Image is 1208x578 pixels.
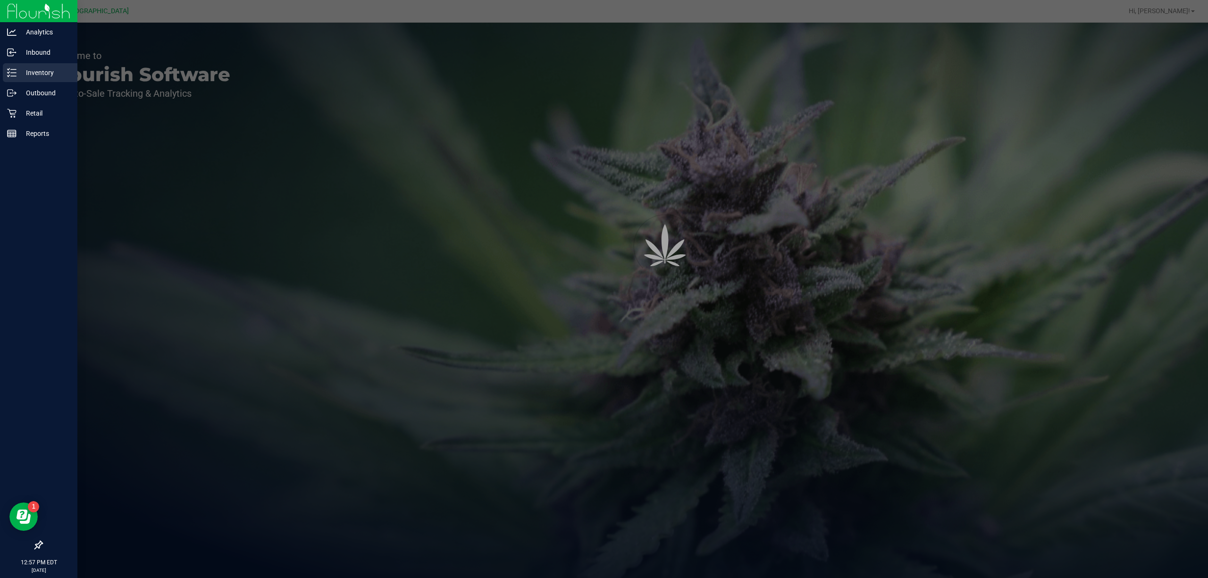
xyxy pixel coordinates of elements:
[17,108,73,119] p: Retail
[17,47,73,58] p: Inbound
[4,558,73,567] p: 12:57 PM EDT
[7,129,17,138] inline-svg: Reports
[7,88,17,98] inline-svg: Outbound
[7,48,17,57] inline-svg: Inbound
[7,27,17,37] inline-svg: Analytics
[9,503,38,531] iframe: Resource center
[17,87,73,99] p: Outbound
[17,26,73,38] p: Analytics
[7,68,17,77] inline-svg: Inventory
[28,501,39,512] iframe: Resource center unread badge
[17,67,73,78] p: Inventory
[4,567,73,574] p: [DATE]
[17,128,73,139] p: Reports
[7,109,17,118] inline-svg: Retail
